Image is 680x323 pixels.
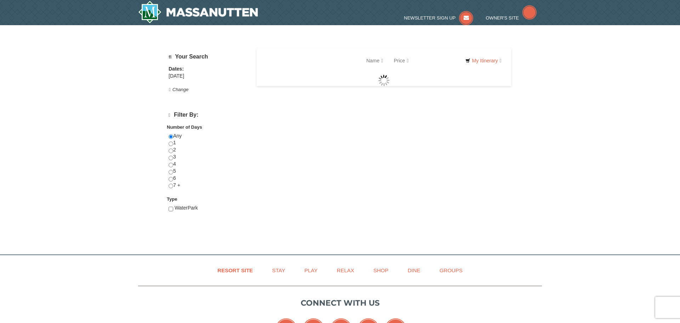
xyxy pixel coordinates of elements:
[169,73,248,80] div: [DATE]
[167,196,177,202] strong: Type
[378,75,390,86] img: wait gif
[169,66,184,72] strong: Dates:
[138,1,258,23] img: Massanutten Resort Logo
[389,54,414,68] a: Price
[461,55,506,66] a: My Itinerary
[169,112,248,118] h4: Filter By:
[175,205,198,211] span: WaterPark
[169,54,248,60] h5: Your Search
[361,54,388,68] a: Name
[138,297,542,309] p: Connect with us
[431,262,471,278] a: Groups
[138,1,258,23] a: Massanutten Resort
[167,124,202,130] strong: Number of Days
[169,86,189,94] button: Change
[486,15,537,21] a: Owner's Site
[404,15,456,21] span: Newsletter Sign Up
[399,262,429,278] a: Dine
[328,262,363,278] a: Relax
[364,262,397,278] a: Shop
[209,262,262,278] a: Resort Site
[404,15,474,21] a: Newsletter Sign Up
[263,262,294,278] a: Stay
[169,133,248,196] div: Any 1 2 3 4 5 6 7 +
[295,262,326,278] a: Play
[486,15,519,21] span: Owner's Site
